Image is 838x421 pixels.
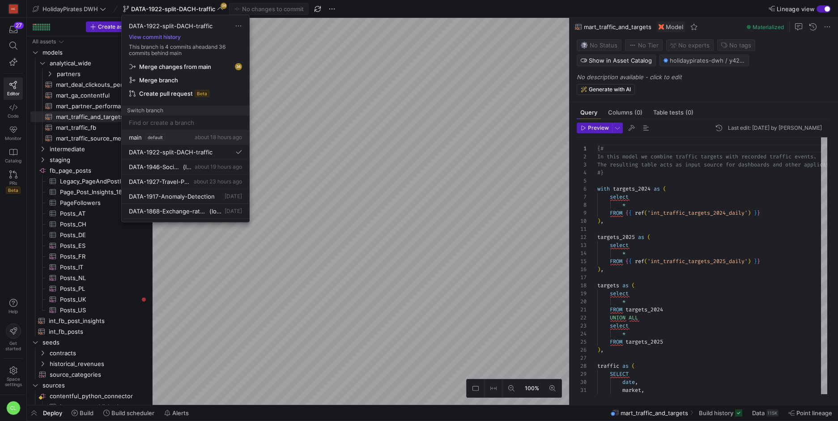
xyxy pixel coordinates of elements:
span: default [145,134,165,141]
span: main [129,134,142,141]
span: (local) [209,208,223,215]
span: about 19 hours ago [195,163,242,170]
span: DATA-1868-Exchange-rates-source [129,208,208,215]
span: DATA-1922-split-DACH-traffic [129,149,213,156]
span: [DATE] [225,208,242,214]
span: about 23 hours ago [194,178,242,185]
span: DATA-1917-Anomaly-Detection [129,193,215,200]
input: Find or create a branch [129,119,242,126]
span: Create pull request [139,90,193,97]
span: about 18 hours ago [195,134,242,140]
span: Merge changes from main [139,63,211,70]
span: Merge branch [139,77,178,84]
span: DATA-1946-Social-Subchannels [129,163,181,170]
button: Merge branch [125,73,246,87]
span: [DATE] [225,193,242,200]
button: Merge changes from main [125,60,246,73]
button: Create pull requestBeta [125,87,246,100]
span: DATA-1927-Travel-Partner-Automation [129,178,192,185]
span: DATA-1922-split-DACH-traffic [129,22,213,30]
p: This branch is 4 commits ahead and 36 commits behind main [122,44,249,56]
span: Beta [195,90,209,97]
span: (local) [183,163,192,170]
button: View commit history [122,34,188,40]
